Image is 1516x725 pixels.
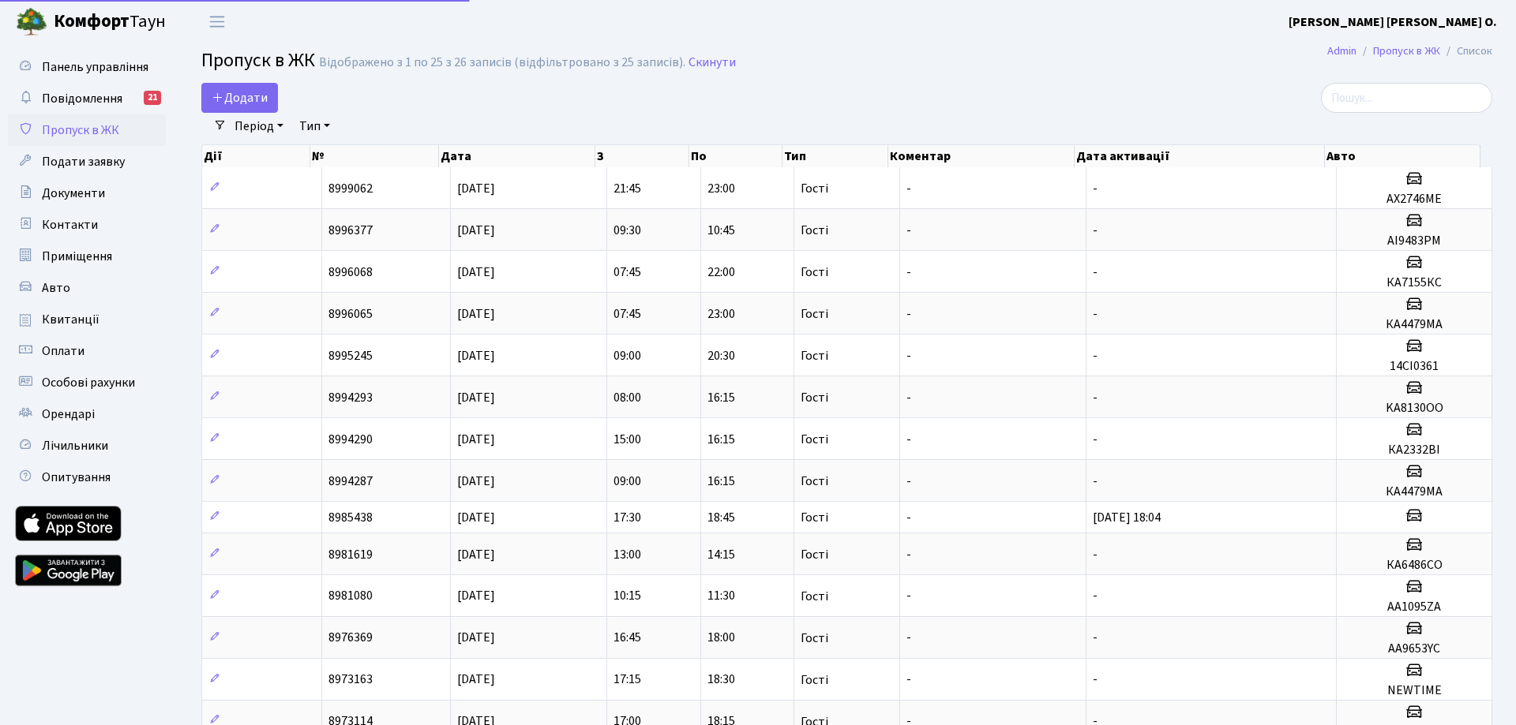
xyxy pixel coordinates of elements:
span: Гості [801,475,828,488]
span: [DATE] [457,671,495,689]
th: По [689,145,782,167]
span: Гості [801,433,828,446]
span: - [906,305,911,323]
span: - [906,509,911,526]
span: Гості [801,632,828,645]
h5: NEWTIME [1343,683,1485,698]
span: 8996377 [328,222,373,239]
span: 22:00 [707,263,735,281]
span: Гості [801,548,828,561]
span: Гості [801,349,828,362]
span: - [906,347,911,364]
th: Авто [1325,145,1480,167]
span: Пропуск в ЖК [201,47,315,74]
h5: КА4479МА [1343,484,1485,499]
a: Панель управління [8,51,166,83]
span: [DATE] [457,180,495,197]
span: 8995245 [328,347,373,364]
span: - [1093,347,1098,364]
span: - [1093,588,1098,605]
h5: КА2332BI [1343,443,1485,458]
h5: КА7155КС [1343,275,1485,290]
div: Відображено з 1 по 25 з 26 записів (відфільтровано з 25 записів). [319,55,685,70]
h5: KA8130OO [1343,401,1485,416]
span: Оплати [42,342,84,360]
input: Пошук... [1321,83,1492,113]
span: 18:00 [707,630,735,647]
span: 8985438 [328,509,373,526]
span: - [1093,630,1098,647]
span: - [1093,263,1098,281]
span: 8996068 [328,263,373,281]
span: Особові рахунки [42,374,135,391]
span: Таун [54,9,166,36]
h5: AA1095ZA [1343,600,1485,615]
span: - [1093,546,1098,563]
h5: АХ2746МЕ [1343,192,1485,207]
span: 8973163 [328,671,373,689]
span: [DATE] [457,347,495,364]
span: Опитування [42,469,111,486]
span: 8994290 [328,431,373,448]
span: Подати заявку [42,153,125,170]
a: Лічильники [8,430,166,462]
span: Гості [801,391,828,404]
th: № [310,145,439,167]
span: 18:45 [707,509,735,526]
th: З [595,145,689,167]
span: - [1093,671,1098,689]
span: [DATE] [457,431,495,448]
span: Орендарі [42,405,95,423]
span: Гості [801,590,828,603]
span: Додати [212,89,268,107]
span: - [906,222,911,239]
span: Гості [801,224,828,237]
span: Контакти [42,216,98,234]
a: Оплати [8,335,166,367]
span: Гості [801,674,828,686]
span: 8994293 [328,389,373,406]
span: - [906,546,911,563]
a: Додати [201,83,278,113]
span: - [906,671,911,689]
span: 20:30 [707,347,735,364]
h5: КА6486СО [1343,558,1485,573]
th: Тип [782,145,888,167]
span: - [1093,431,1098,448]
a: Авто [8,272,166,304]
span: 23:00 [707,180,735,197]
span: [DATE] [457,305,495,323]
img: logo.png [16,6,47,38]
span: 16:15 [707,389,735,406]
span: 17:15 [614,671,641,689]
a: Контакти [8,209,166,241]
span: 8994287 [328,473,373,490]
h5: АА9653YC [1343,641,1485,656]
span: 16:15 [707,431,735,448]
span: 17:30 [614,509,641,526]
span: 14:15 [707,546,735,563]
span: 10:15 [614,588,641,605]
span: [DATE] [457,630,495,647]
a: Орендарі [8,398,166,430]
span: Лічильники [42,437,108,454]
span: 09:00 [614,473,641,490]
h5: АІ9483РМ [1343,234,1485,249]
span: 09:00 [614,347,641,364]
span: 23:00 [707,305,735,323]
a: Тип [293,113,336,140]
span: [DATE] [457,222,495,239]
a: Подати заявку [8,146,166,178]
span: 8999062 [328,180,373,197]
span: 8981619 [328,546,373,563]
a: Опитування [8,462,166,493]
span: 08:00 [614,389,641,406]
span: 8981080 [328,588,373,605]
a: Приміщення [8,241,166,272]
h5: КА4479МА [1343,317,1485,332]
b: [PERSON_NAME] [PERSON_NAME] О. [1289,13,1497,31]
span: 07:45 [614,305,641,323]
span: 16:45 [614,630,641,647]
span: [DATE] [457,263,495,281]
span: - [906,431,911,448]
